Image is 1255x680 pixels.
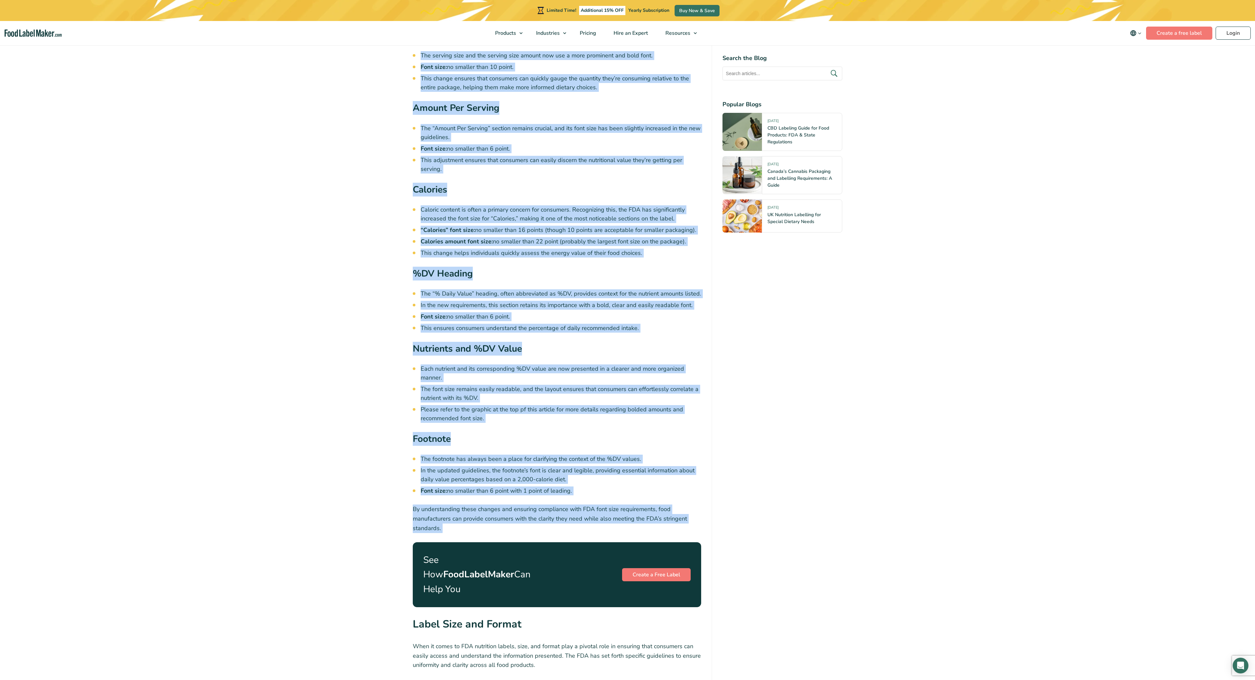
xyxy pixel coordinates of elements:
span: Resources [663,30,691,37]
a: Canada’s Cannabis Packaging and Labelling Requirements: A Guide [767,168,832,188]
li: In the updated guidelines, the footnote’s font is clear and legible, providing essential informat... [421,466,701,484]
li: no smaller than 6 point with 1 point of leading. [421,486,701,495]
strong: “Calories” font size: [421,226,475,234]
strong: FoodLabelMaker [443,568,514,581]
h4: Search the Blog [722,54,842,63]
strong: Font size: [421,313,447,320]
a: Create a Free Label [622,568,691,581]
a: Hire an Expert [605,21,655,45]
li: no smaller than 22 point (probably the largest font size on the package). [421,237,701,246]
strong: %DV Heading [413,267,473,280]
li: In the new requirements, this section retains its importance with a bold, clear and easily readab... [421,301,701,310]
strong: Font size: [421,63,447,71]
a: CBD Labeling Guide for Food Products: FDA & State Regulations [767,125,829,145]
a: Buy Now & Save [675,5,720,16]
strong: Font size: [421,145,447,153]
span: [DATE] [767,205,779,213]
strong: Font size: [421,487,447,495]
strong: Label Size and Format [413,617,521,631]
li: The serving size and the serving size amount now use a more prominent and bold font. [421,51,701,60]
li: This change ensures that consumers can quickly gauge the quantity they’re consuming relative to t... [421,74,701,92]
li: no smaller than 16 points (though 10 points are acceptable for smaller packaging). [421,226,701,235]
div: Open Intercom Messenger [1233,658,1248,673]
p: See How Can Help You [423,553,537,597]
span: Limited Time! [547,7,576,13]
a: Industries [528,21,570,45]
strong: Calories [413,183,447,196]
li: This adjustment ensures that consumers can easily discern the nutritional value they’re getting p... [421,156,701,174]
li: The “Amount Per Serving” section remains crucial, and its font size has been slightly increased i... [421,124,701,142]
input: Search articles... [722,67,842,80]
span: Yearly Subscription [628,7,669,13]
a: UK Nutrition Labelling for Special Dietary Needs [767,212,821,225]
span: Additional 15% OFF [579,6,625,15]
a: Login [1216,27,1251,40]
span: [DATE] [767,162,779,169]
p: By understanding these changes and ensuring compliance with FDA font size requirements, food manu... [413,505,701,533]
strong: Footnote [413,433,451,445]
span: Hire an Expert [612,30,649,37]
p: When it comes to FDA nutrition labels, size, and format play a pivotal role in ensuring that cons... [413,642,701,670]
h4: Popular Blogs [722,100,842,109]
span: [DATE] [767,118,779,126]
li: Each nutrient and its corresponding %DV value are now presented in a clearer and more organized m... [421,364,701,382]
li: This ensures consumers understand the percentage of daily recommended intake. [421,324,701,333]
li: The footnote has always been a place for clarifying the context of the %DV values. [421,455,701,464]
li: Caloric content is often a primary concern for consumers. Recognizing this, the FDA has significa... [421,205,701,223]
span: Pricing [578,30,597,37]
a: Create a free label [1146,27,1212,40]
strong: Amount Per Serving [413,102,499,114]
span: Products [493,30,517,37]
li: no smaller than 6 point. [421,144,701,153]
a: Products [487,21,526,45]
li: The “% Daily Value” heading, often abbreviated as %DV, provides context for the nutrient amounts ... [421,289,701,298]
strong: Nutrients and %DV Value [413,342,522,355]
a: Pricing [571,21,603,45]
li: The font size remains easily readable, and the layout ensures that consumers can effortlessly cor... [421,385,701,402]
li: no smaller than 6 point. [421,312,701,321]
strong: Calories amount font size: [421,237,493,245]
a: Resources [657,21,700,45]
li: no smaller than 10 point. [421,63,701,72]
span: Industries [534,30,560,37]
li: This change helps individuals quickly assess the energy value of their food choices. [421,249,701,258]
li: Please refer to the graphic at the top pf this article for more details regarding bolded amounts ... [421,405,701,423]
